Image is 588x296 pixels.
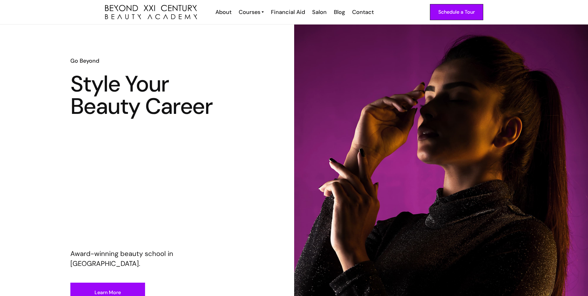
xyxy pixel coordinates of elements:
a: Financial Aid [267,8,308,16]
a: Salon [308,8,330,16]
div: Contact [352,8,374,16]
a: Blog [330,8,348,16]
div: Salon [312,8,327,16]
div: Schedule a Tour [438,8,475,16]
p: Award-winning beauty school in [GEOGRAPHIC_DATA]. [70,249,223,269]
a: Contact [348,8,377,16]
img: beyond 21st century beauty academy logo [105,5,197,20]
h6: Go Beyond [70,57,223,65]
div: About [215,8,232,16]
div: Blog [334,8,345,16]
div: Financial Aid [271,8,305,16]
a: home [105,5,197,20]
div: Courses [239,8,260,16]
a: Schedule a Tour [430,4,483,20]
a: About [211,8,235,16]
h1: Style Your Beauty Career [70,73,223,118]
a: Courses [239,8,264,16]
